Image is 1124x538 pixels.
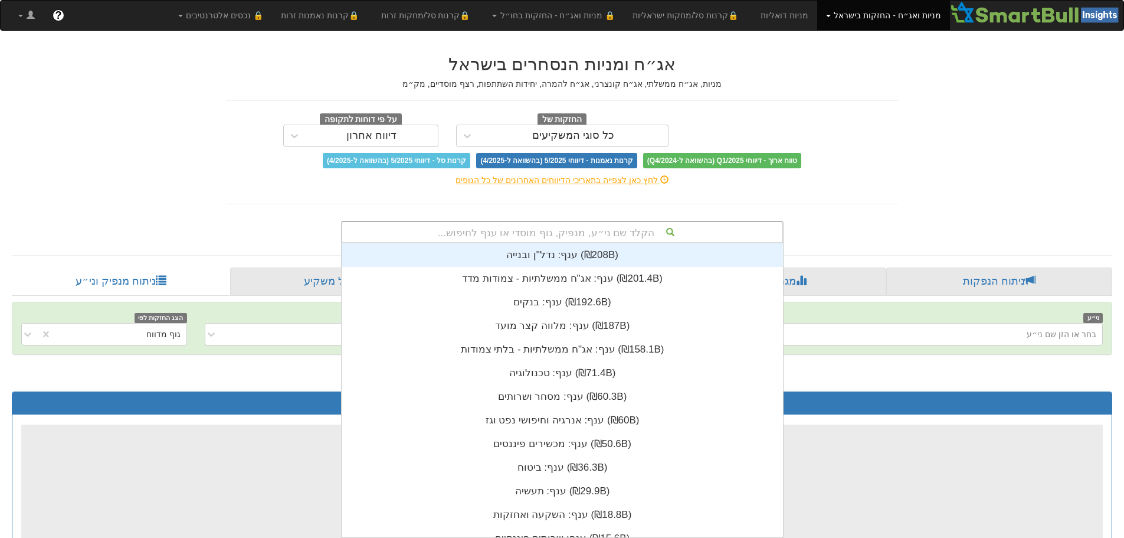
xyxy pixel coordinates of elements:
[372,1,483,30] a: 🔒קרנות סל/מחקות זרות
[476,153,637,168] span: קרנות נאמנות - דיווחי 5/2025 (בהשוואה ל-4/2025)
[342,291,783,314] div: ענף: ‏בנקים ‎(₪192.6B)‎
[146,328,181,340] div: גוף מדווח
[169,1,273,30] a: 🔒 נכסים אלטרנטיבים
[752,1,817,30] a: מניות דואליות
[272,1,372,30] a: 🔒קרנות נאמנות זרות
[483,1,624,30] a: 🔒 מניות ואג״ח - החזקות בחו״ל
[538,113,587,126] span: החזקות של
[135,313,186,323] span: הצג החזקות לפי
[217,174,907,186] div: לחץ כאן לצפייה בתאריכי הדיווחים האחרונים של כל הגופים
[342,222,782,242] div: הקלד שם ני״ע, מנפיק, גוף מוסדי או ענף לחיפוש...
[323,153,470,168] span: קרנות סל - דיווחי 5/2025 (בהשוואה ל-4/2025)
[346,130,396,142] div: דיווח אחרון
[342,243,783,267] div: ענף: ‏נדל"ן ובנייה ‎(₪208B)‎
[886,268,1112,296] a: ניתוח הנפקות
[342,338,783,361] div: ענף: ‏אג"ח ממשלתיות - בלתי צמודות ‎(₪158.1B)‎
[532,130,614,142] div: כל סוגי המשקיעים
[817,1,950,30] a: מניות ואג״ח - החזקות בישראל
[624,1,751,30] a: 🔒קרנות סל/מחקות ישראליות
[320,113,402,126] span: על פי דוחות לתקופה
[643,153,801,168] span: טווח ארוך - דיווחי Q1/2025 (בהשוואה ל-Q4/2024)
[342,409,783,432] div: ענף: ‏אנרגיה וחיפושי נפט וגז ‎(₪60B)‎
[226,80,899,89] h5: מניות, אג״ח ממשלתי, אג״ח קונצרני, אג״ח להמרה, יחידות השתתפות, רצף מוסדיים, מק״מ
[226,54,899,74] h2: אג״ח ומניות הנסחרים בישראל
[342,503,783,527] div: ענף: ‏השקעה ואחזקות ‎(₪18.8B)‎
[230,268,452,296] a: פרופיל משקיע
[55,9,61,21] span: ?
[342,456,783,480] div: ענף: ‏ביטוח ‎(₪36.3B)‎
[1027,328,1096,340] div: בחר או הזן שם ני״ע
[44,1,73,30] a: ?
[12,268,230,296] a: ניתוח מנפיק וני״ע
[950,1,1123,24] img: Smartbull
[342,385,783,409] div: ענף: ‏מסחר ושרותים ‎(₪60.3B)‎
[21,398,1103,409] h3: סה״כ החזקות לכל מנפיק
[342,267,783,291] div: ענף: ‏אג"ח ממשלתיות - צמודות מדד ‎(₪201.4B)‎
[342,480,783,503] div: ענף: ‏תעשיה ‎(₪29.9B)‎
[342,361,783,385] div: ענף: ‏טכנולוגיה ‎(₪71.4B)‎
[342,314,783,338] div: ענף: ‏מלווה קצר מועד ‎(₪187B)‎
[342,432,783,456] div: ענף: ‏מכשירים פיננסים ‎(₪50.6B)‎
[1083,313,1103,323] span: ני״ע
